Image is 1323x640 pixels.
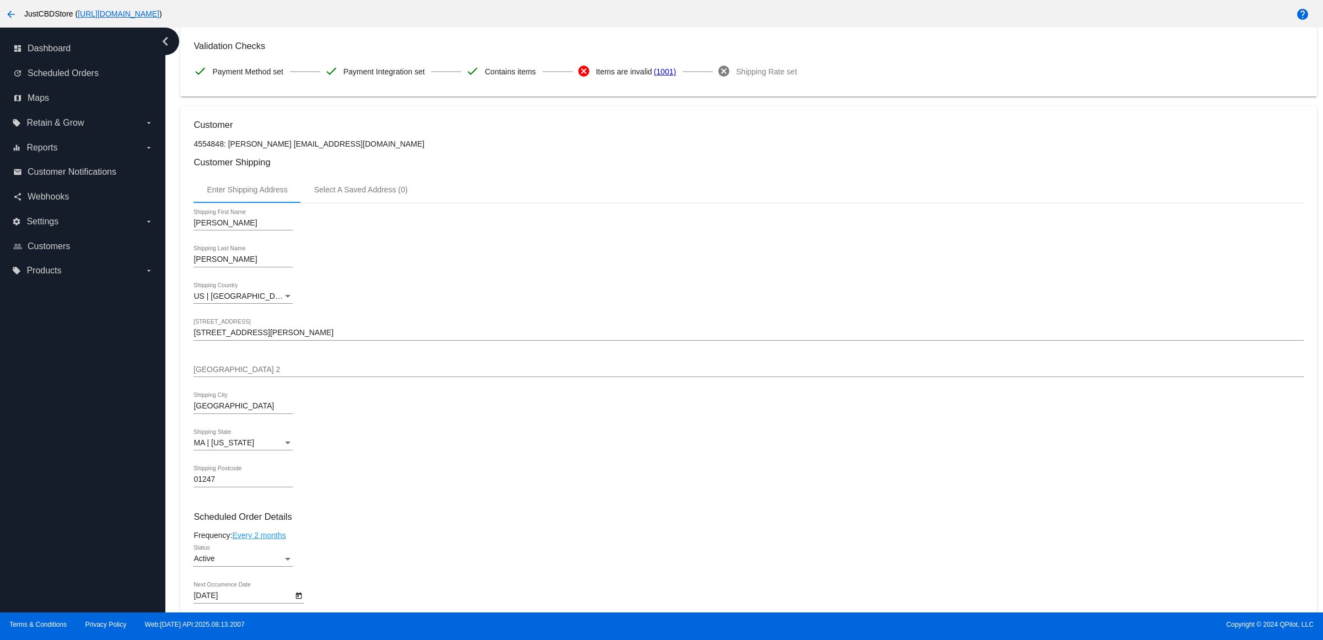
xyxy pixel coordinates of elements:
mat-icon: check [325,64,338,78]
input: Shipping First Name [193,219,293,228]
span: Active [193,554,214,563]
mat-icon: check [193,64,207,78]
input: Shipping Last Name [193,255,293,264]
mat-select: Shipping State [193,439,293,448]
div: Select A Saved Address (0) [314,185,408,194]
input: Shipping Street 1 [193,329,1303,337]
mat-icon: check [466,64,479,78]
mat-icon: cancel [717,64,730,78]
span: Payment Method set [212,60,283,83]
a: Web:[DATE] API:2025.08.13.2007 [145,621,245,628]
input: Shipping City [193,402,293,411]
a: people_outline Customers [13,238,153,255]
a: Terms & Conditions [9,621,67,628]
i: arrow_drop_down [144,143,153,152]
span: Items are invalid [596,60,652,83]
mat-select: Status [193,555,293,563]
input: Shipping Postcode [193,475,293,484]
a: (1001) [654,60,676,83]
div: Frequency: [193,531,1303,540]
i: equalizer [12,143,21,152]
h3: Scheduled Order Details [193,512,1303,522]
i: arrow_drop_down [144,217,153,226]
a: map Maps [13,89,153,107]
i: local_offer [12,119,21,127]
span: Customer Notifications [28,167,116,177]
a: Every 2 months [232,531,286,540]
i: local_offer [12,266,21,275]
div: Enter Shipping Address [207,185,287,194]
i: arrow_drop_down [144,266,153,275]
i: dashboard [13,44,22,53]
span: Dashboard [28,44,71,53]
span: Payment Integration set [343,60,425,83]
a: dashboard Dashboard [13,40,153,57]
span: MA | [US_STATE] [193,438,254,447]
h3: Customer [193,120,1303,130]
a: Privacy Policy [85,621,127,628]
span: Copyright © 2024 QPilot, LLC [671,621,1314,628]
span: Settings [26,217,58,227]
p: 4554848: [PERSON_NAME] [EMAIL_ADDRESS][DOMAIN_NAME] [193,139,1303,148]
span: JustCBDStore ( ) [24,9,162,18]
span: US | [GEOGRAPHIC_DATA] [193,292,291,300]
i: settings [12,217,21,226]
a: [URL][DOMAIN_NAME] [78,9,159,18]
span: Webhooks [28,192,69,202]
i: people_outline [13,242,22,251]
a: share Webhooks [13,188,153,206]
span: Products [26,266,61,276]
span: Maps [28,93,49,103]
i: share [13,192,22,201]
input: Shipping Street 2 [193,365,1303,374]
span: Scheduled Orders [28,68,99,78]
mat-icon: cancel [577,64,590,78]
input: Next Occurrence Date [193,591,293,600]
span: Reports [26,143,57,153]
span: Shipping Rate set [736,60,797,83]
mat-icon: arrow_back [4,8,18,21]
button: Open calendar [293,589,304,601]
span: Contains items [485,60,536,83]
h3: Customer Shipping [193,157,1303,168]
i: chevron_left [157,33,174,50]
h3: Validation Checks [193,41,1303,51]
i: map [13,94,22,103]
span: Retain & Grow [26,118,84,128]
a: update Scheduled Orders [13,64,153,82]
mat-icon: help [1296,8,1309,21]
span: Customers [28,241,70,251]
a: email Customer Notifications [13,163,153,181]
i: email [13,168,22,176]
i: arrow_drop_down [144,119,153,127]
mat-select: Shipping Country [193,292,293,301]
i: update [13,69,22,78]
